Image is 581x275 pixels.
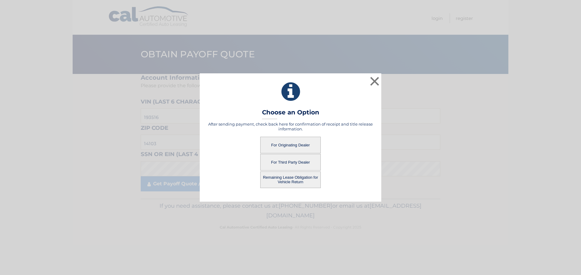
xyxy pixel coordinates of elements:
button: For Third Party Dealer [260,154,321,171]
button: Remaining Lease Obligation for Vehicle Return [260,171,321,188]
button: For Originating Dealer [260,137,321,153]
h5: After sending payment, check back here for confirmation of receipt and title release information. [207,122,374,131]
button: × [369,75,381,87]
h3: Choose an Option [262,109,319,119]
